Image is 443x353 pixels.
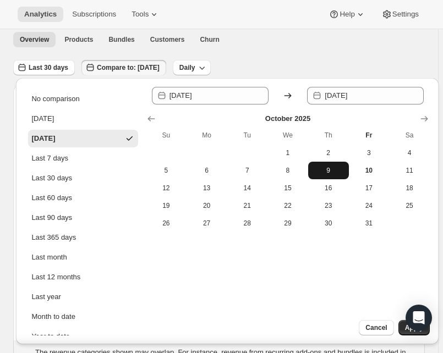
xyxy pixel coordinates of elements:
[272,148,304,157] span: 1
[267,179,308,197] button: Wednesday October 15 2025
[191,219,223,228] span: 27
[146,197,187,214] button: Sunday October 19 2025
[365,323,387,332] span: Cancel
[31,133,55,144] div: [DATE]
[308,179,349,197] button: Thursday October 16 2025
[29,63,68,72] span: Last 30 days
[187,179,227,197] button: Monday October 13 2025
[187,197,227,214] button: Monday October 20 2025
[72,10,116,19] span: Subscriptions
[405,323,423,332] span: Apply
[31,291,61,302] div: Last year
[24,10,57,19] span: Analytics
[375,7,425,22] button: Settings
[272,166,304,175] span: 8
[308,144,349,162] button: Thursday October 2 2025
[353,131,385,140] span: Fr
[313,201,344,210] span: 23
[231,166,263,175] span: 7
[267,144,308,162] button: Wednesday October 1 2025
[28,328,138,345] button: Year to date
[417,111,432,126] button: Show next month, November 2025
[353,166,385,175] span: 10
[31,232,76,243] div: Last 365 days
[144,111,159,126] button: Show previous month, September 2025
[389,179,430,197] button: Saturday October 18 2025
[393,201,425,210] span: 25
[406,305,432,331] div: Open Intercom Messenger
[31,311,75,322] div: Month to date
[398,320,430,335] button: Apply
[393,131,425,140] span: Sa
[267,126,308,144] th: Wednesday
[28,150,138,167] button: Last 7 days
[393,166,425,175] span: 11
[125,7,166,22] button: Tools
[349,144,390,162] button: Friday October 3 2025
[267,197,308,214] button: Wednesday October 22 2025
[353,219,385,228] span: 31
[267,214,308,232] button: Wednesday October 29 2025
[28,209,138,227] button: Last 90 days
[28,189,138,207] button: Last 60 days
[349,197,390,214] button: Friday October 24 2025
[231,184,263,192] span: 14
[227,197,267,214] button: Tuesday October 21 2025
[97,63,160,72] span: Compare to: [DATE]
[200,35,219,44] span: Churn
[349,214,390,232] button: Friday October 31 2025
[227,214,267,232] button: Tuesday October 28 2025
[313,166,344,175] span: 9
[150,184,182,192] span: 12
[31,192,72,203] div: Last 60 days
[267,162,308,179] button: Wednesday October 8 2025
[150,166,182,175] span: 5
[146,214,187,232] button: Sunday October 26 2025
[13,60,75,75] button: Last 30 days
[272,131,304,140] span: We
[31,272,80,283] div: Last 12 months
[272,201,304,210] span: 22
[308,197,349,214] button: Thursday October 23 2025
[179,63,195,72] span: Daily
[227,126,267,144] th: Tuesday
[28,90,138,108] button: No comparison
[349,179,390,197] button: Friday October 17 2025
[150,131,182,140] span: Su
[31,212,72,223] div: Last 90 days
[31,252,67,263] div: Last month
[150,201,182,210] span: 19
[28,130,138,147] button: [DATE]
[146,126,187,144] th: Sunday
[231,131,263,140] span: Tu
[353,148,385,157] span: 3
[81,60,166,75] button: Compare to: [DATE]
[150,35,185,44] span: Customers
[65,7,123,22] button: Subscriptions
[150,219,182,228] span: 26
[353,184,385,192] span: 17
[313,184,344,192] span: 16
[28,268,138,286] button: Last 12 months
[173,60,211,75] button: Daily
[313,148,344,157] span: 2
[389,126,430,144] th: Saturday
[187,162,227,179] button: Monday October 6 2025
[20,35,49,44] span: Overview
[191,166,223,175] span: 6
[132,10,149,19] span: Tools
[31,113,54,124] div: [DATE]
[340,10,354,19] span: Help
[389,197,430,214] button: Saturday October 25 2025
[64,35,93,44] span: Products
[393,184,425,192] span: 18
[322,7,372,22] button: Help
[31,331,70,342] div: Year to date
[272,219,304,228] span: 29
[231,201,263,210] span: 21
[28,288,138,306] button: Last year
[28,308,138,326] button: Month to date
[389,144,430,162] button: Saturday October 4 2025
[28,249,138,266] button: Last month
[28,110,138,128] button: [DATE]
